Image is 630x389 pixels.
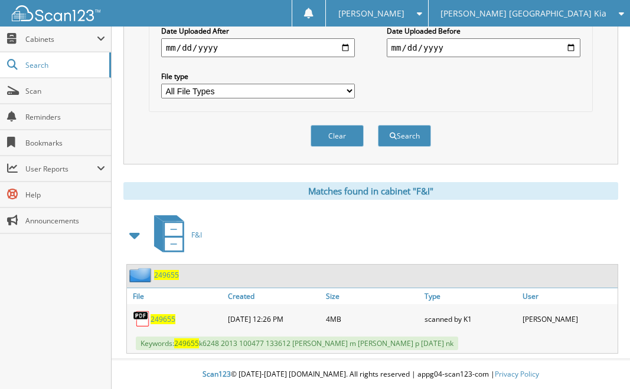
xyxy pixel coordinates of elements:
span: [PERSON_NAME] [GEOGRAPHIC_DATA] Kia [440,10,606,17]
span: Scan123 [203,369,231,379]
span: Cabinets [25,34,97,44]
span: [PERSON_NAME] [338,10,404,17]
span: Reminders [25,112,105,122]
span: Scan [25,86,105,96]
input: start [161,38,355,57]
label: Date Uploaded After [161,26,355,36]
div: [PERSON_NAME] [520,307,618,331]
a: User [520,288,618,304]
a: Privacy Policy [495,369,539,379]
span: F&I [191,230,202,240]
div: Matches found in cabinet "F&I" [123,182,618,200]
img: scan123-logo-white.svg [12,5,100,21]
div: © [DATE]-[DATE] [DOMAIN_NAME]. All rights reserved | appg04-scan123-com | [112,360,630,389]
label: Date Uploaded Before [387,26,581,36]
span: 249655 [174,338,199,348]
span: Announcements [25,216,105,226]
img: PDF.png [133,310,151,328]
iframe: Chat Widget [571,332,630,389]
button: Search [378,125,431,147]
div: [DATE] 12:26 PM [225,307,323,331]
input: end [387,38,581,57]
span: Help [25,190,105,200]
a: 249655 [154,270,179,280]
div: 4MB [323,307,421,331]
a: F&I [147,212,202,258]
a: Size [323,288,421,304]
a: Type [422,288,520,304]
label: File type [161,71,355,81]
a: File [127,288,225,304]
div: scanned by K1 [422,307,520,331]
span: Bookmarks [25,138,105,148]
span: User Reports [25,164,97,174]
span: Keywords: k6248 2013 100477 133612 [PERSON_NAME] m [PERSON_NAME] p [DATE] nk [136,337,458,350]
a: Created [225,288,323,304]
span: Search [25,60,103,70]
img: folder2.png [129,268,154,282]
button: Clear [311,125,364,147]
a: 249655 [151,314,175,324]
